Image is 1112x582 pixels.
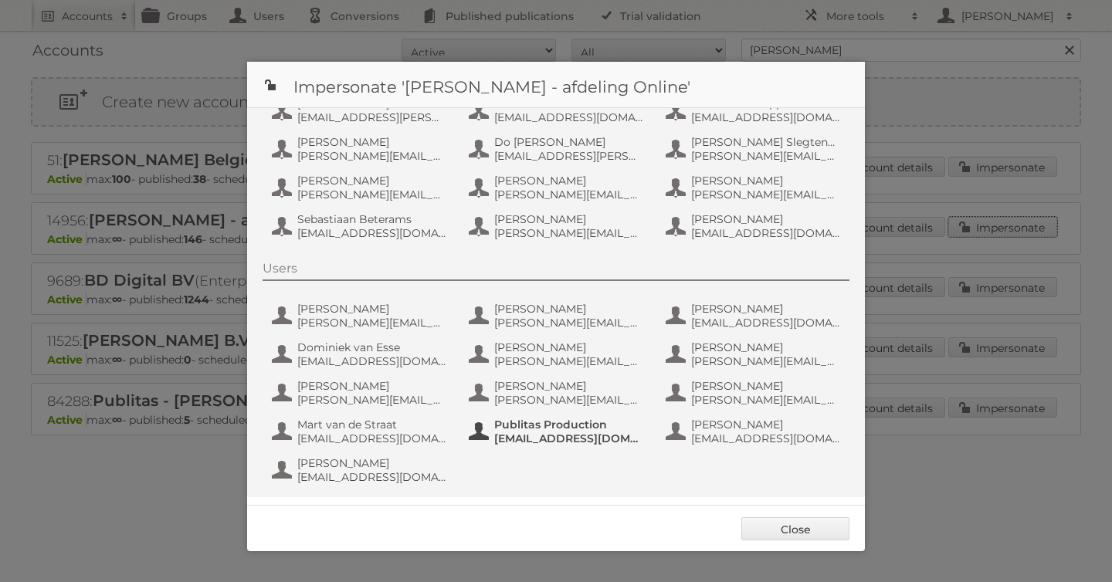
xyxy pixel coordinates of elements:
[494,110,644,124] span: [EMAIL_ADDRESS][DOMAIN_NAME]
[494,418,644,431] span: Publitas Production
[297,110,447,124] span: [EMAIL_ADDRESS][PERSON_NAME][DOMAIN_NAME]
[664,95,846,126] button: AH IT Online App [EMAIL_ADDRESS][DOMAIN_NAME]
[691,431,841,445] span: [EMAIL_ADDRESS][DOMAIN_NAME]
[691,418,841,431] span: [PERSON_NAME]
[691,110,841,124] span: [EMAIL_ADDRESS][DOMAIN_NAME]
[467,172,649,203] button: [PERSON_NAME] [PERSON_NAME][EMAIL_ADDRESS][DOMAIN_NAME]
[270,172,452,203] button: [PERSON_NAME] [PERSON_NAME][EMAIL_ADDRESS][DOMAIN_NAME]
[691,316,841,330] span: [EMAIL_ADDRESS][DOMAIN_NAME]
[297,470,447,484] span: [EMAIL_ADDRESS][DOMAIN_NAME]
[741,517,849,540] a: Close
[297,456,447,470] span: [PERSON_NAME]
[691,135,841,149] span: [PERSON_NAME] Slegtenhorst
[494,212,644,226] span: [PERSON_NAME]
[664,134,846,164] button: [PERSON_NAME] Slegtenhorst [PERSON_NAME][EMAIL_ADDRESS][DOMAIN_NAME]
[664,377,846,408] button: [PERSON_NAME] [PERSON_NAME][EMAIL_ADDRESS][DOMAIN_NAME]
[691,354,841,368] span: [PERSON_NAME][EMAIL_ADDRESS][DOMAIN_NAME]
[691,149,841,163] span: [PERSON_NAME][EMAIL_ADDRESS][DOMAIN_NAME]
[467,377,649,408] button: [PERSON_NAME] [PERSON_NAME][EMAIL_ADDRESS][PERSON_NAME][DOMAIN_NAME]
[297,340,447,354] span: Dominiek van Esse
[691,212,841,226] span: [PERSON_NAME]
[467,134,649,164] button: Do [PERSON_NAME] [EMAIL_ADDRESS][PERSON_NAME][DOMAIN_NAME]
[691,302,841,316] span: [PERSON_NAME]
[494,174,644,188] span: [PERSON_NAME]
[494,188,644,201] span: [PERSON_NAME][EMAIL_ADDRESS][DOMAIN_NAME]
[467,95,649,126] button: AH IT Online [EMAIL_ADDRESS][DOMAIN_NAME]
[494,340,644,354] span: [PERSON_NAME]
[494,393,644,407] span: [PERSON_NAME][EMAIL_ADDRESS][PERSON_NAME][DOMAIN_NAME]
[494,302,644,316] span: [PERSON_NAME]
[297,212,447,226] span: Sebastiaan Beterams
[270,455,452,486] button: [PERSON_NAME] [EMAIL_ADDRESS][DOMAIN_NAME]
[494,135,644,149] span: Do [PERSON_NAME]
[270,134,452,164] button: [PERSON_NAME] [PERSON_NAME][EMAIL_ADDRESS][DOMAIN_NAME]
[664,300,846,331] button: [PERSON_NAME] [EMAIL_ADDRESS][DOMAIN_NAME]
[467,416,649,447] button: Publitas Production [EMAIL_ADDRESS][DOMAIN_NAME]
[297,418,447,431] span: Mart van de Straat
[691,393,841,407] span: [PERSON_NAME][EMAIL_ADDRESS][DOMAIN_NAME]
[270,211,452,242] button: Sebastiaan Beterams [EMAIL_ADDRESS][DOMAIN_NAME]
[664,416,846,447] button: [PERSON_NAME] [EMAIL_ADDRESS][DOMAIN_NAME]
[270,300,452,331] button: [PERSON_NAME] [PERSON_NAME][EMAIL_ADDRESS][PERSON_NAME][DOMAIN_NAME]
[270,377,452,408] button: [PERSON_NAME] [PERSON_NAME][EMAIL_ADDRESS][PERSON_NAME][DOMAIN_NAME]
[467,300,649,331] button: [PERSON_NAME] [PERSON_NAME][EMAIL_ADDRESS][DOMAIN_NAME]
[494,354,644,368] span: [PERSON_NAME][EMAIL_ADDRESS][DOMAIN_NAME]
[297,393,447,407] span: [PERSON_NAME][EMAIL_ADDRESS][PERSON_NAME][DOMAIN_NAME]
[691,379,841,393] span: [PERSON_NAME]
[467,211,649,242] button: [PERSON_NAME] [PERSON_NAME][EMAIL_ADDRESS][PERSON_NAME][DOMAIN_NAME]
[297,226,447,240] span: [EMAIL_ADDRESS][DOMAIN_NAME]
[691,226,841,240] span: [EMAIL_ADDRESS][DOMAIN_NAME]
[664,339,846,370] button: [PERSON_NAME] [PERSON_NAME][EMAIL_ADDRESS][DOMAIN_NAME]
[691,340,841,354] span: [PERSON_NAME]
[664,172,846,203] button: [PERSON_NAME] [PERSON_NAME][EMAIL_ADDRESS][PERSON_NAME][DOMAIN_NAME]
[467,339,649,370] button: [PERSON_NAME] [PERSON_NAME][EMAIL_ADDRESS][DOMAIN_NAME]
[297,354,447,368] span: [EMAIL_ADDRESS][DOMAIN_NAME]
[263,261,849,281] div: Users
[691,188,841,201] span: [PERSON_NAME][EMAIL_ADDRESS][PERSON_NAME][DOMAIN_NAME]
[297,149,447,163] span: [PERSON_NAME][EMAIL_ADDRESS][DOMAIN_NAME]
[297,316,447,330] span: [PERSON_NAME][EMAIL_ADDRESS][PERSON_NAME][DOMAIN_NAME]
[494,431,644,445] span: [EMAIL_ADDRESS][DOMAIN_NAME]
[297,135,447,149] span: [PERSON_NAME]
[297,302,447,316] span: [PERSON_NAME]
[270,339,452,370] button: Dominiek van Esse [EMAIL_ADDRESS][DOMAIN_NAME]
[494,226,644,240] span: [PERSON_NAME][EMAIL_ADDRESS][PERSON_NAME][DOMAIN_NAME]
[664,211,846,242] button: [PERSON_NAME] [EMAIL_ADDRESS][DOMAIN_NAME]
[297,188,447,201] span: [PERSON_NAME][EMAIL_ADDRESS][DOMAIN_NAME]
[297,379,447,393] span: [PERSON_NAME]
[270,416,452,447] button: Mart van de Straat [EMAIL_ADDRESS][DOMAIN_NAME]
[247,62,865,108] h1: Impersonate '[PERSON_NAME] - afdeling Online'
[297,431,447,445] span: [EMAIL_ADDRESS][DOMAIN_NAME]
[494,316,644,330] span: [PERSON_NAME][EMAIL_ADDRESS][DOMAIN_NAME]
[494,149,644,163] span: [EMAIL_ADDRESS][PERSON_NAME][DOMAIN_NAME]
[691,174,841,188] span: [PERSON_NAME]
[270,95,452,126] button: [PERSON_NAME] [EMAIL_ADDRESS][PERSON_NAME][DOMAIN_NAME]
[494,379,644,393] span: [PERSON_NAME]
[297,174,447,188] span: [PERSON_NAME]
